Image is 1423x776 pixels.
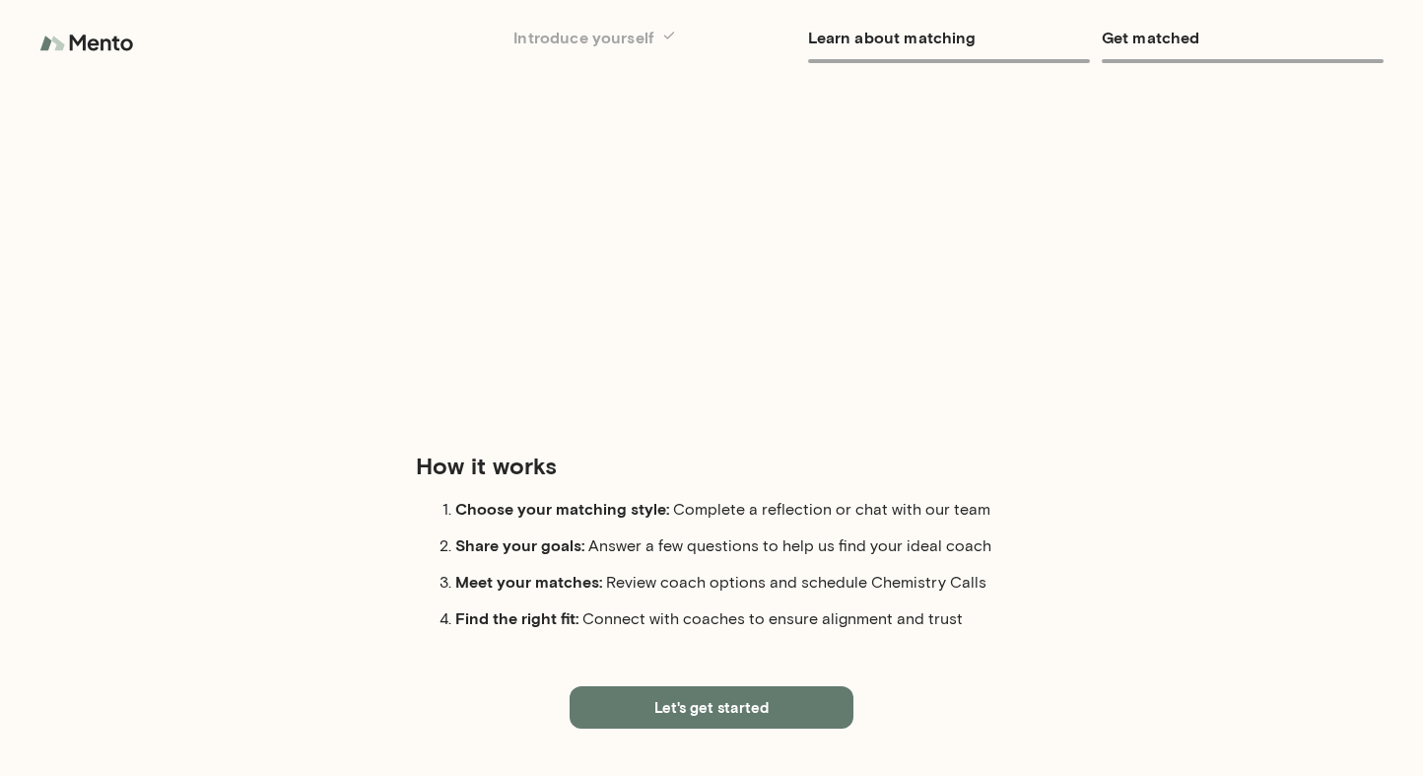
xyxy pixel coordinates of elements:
iframe: Welcome to Mento [416,63,1007,418]
div: Answer a few questions to help us find your ideal coach [455,533,1007,558]
h6: Introduce yourself [513,24,795,51]
span: Meet your matches: [455,572,606,591]
h6: Learn about matching [808,24,1090,51]
button: Let's get started [570,686,853,728]
span: Find the right fit: [455,608,582,627]
img: logo [39,24,138,63]
span: Choose your matching style: [455,499,673,518]
div: Review coach options and schedule Chemistry Calls [455,570,1007,595]
div: Complete a reflection or chat with our team [455,497,1007,522]
h5: How it works [416,450,1007,481]
div: Connect with coaches to ensure alignment and trust [455,606,1007,631]
span: Share your goals: [455,535,588,554]
h6: Get matched [1102,24,1384,51]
